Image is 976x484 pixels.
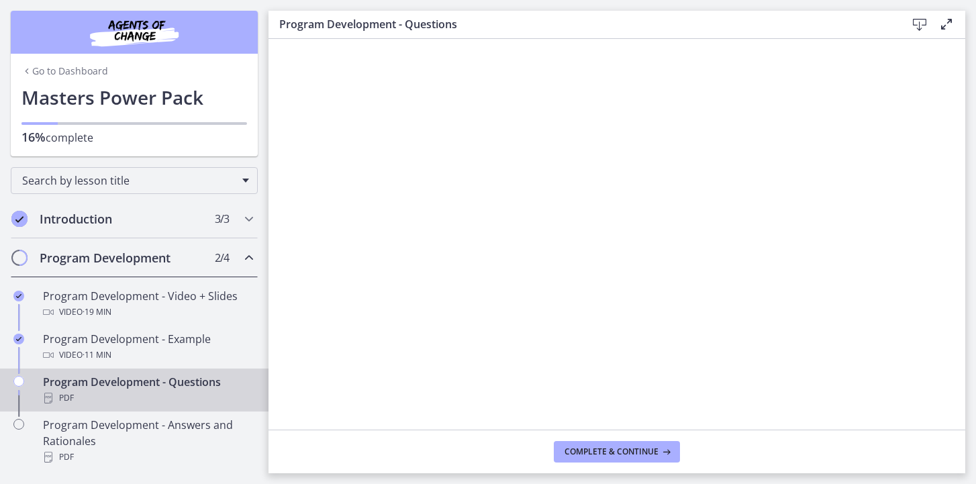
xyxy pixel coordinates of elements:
[43,417,252,465] div: Program Development - Answers and Rationales
[43,374,252,406] div: Program Development - Questions
[40,211,203,227] h2: Introduction
[11,167,258,194] div: Search by lesson title
[83,347,111,363] span: · 11 min
[554,441,680,463] button: Complete & continue
[22,173,236,188] span: Search by lesson title
[11,211,28,227] i: Completed
[43,304,252,320] div: Video
[13,291,24,301] i: Completed
[279,16,885,32] h3: Program Development - Questions
[43,347,252,363] div: Video
[215,250,229,266] span: 2 / 4
[21,64,108,78] a: Go to Dashboard
[83,304,111,320] span: · 19 min
[43,449,252,465] div: PDF
[40,250,203,266] h2: Program Development
[13,334,24,344] i: Completed
[43,288,252,320] div: Program Development - Video + Slides
[43,390,252,406] div: PDF
[54,16,215,48] img: Agents of Change
[21,129,46,145] span: 16%
[21,83,247,111] h1: Masters Power Pack
[565,446,658,457] span: Complete & continue
[21,129,247,146] p: complete
[43,331,252,363] div: Program Development - Example
[215,211,229,227] span: 3 / 3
